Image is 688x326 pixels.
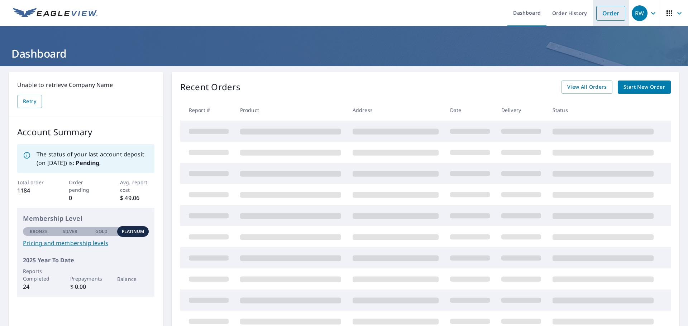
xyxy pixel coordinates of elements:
[180,81,240,94] p: Recent Orders
[120,179,154,194] p: Avg. report cost
[37,150,149,167] p: The status of your last account deposit (on [DATE]) is: .
[30,228,48,235] p: Bronze
[596,6,625,21] a: Order
[17,95,42,108] button: Retry
[180,99,234,121] th: Report #
[618,81,671,94] a: Start New Order
[623,83,665,92] span: Start New Order
[13,8,97,19] img: EV Logo
[117,275,149,283] p: Balance
[23,267,54,282] p: Reports Completed
[76,159,99,167] b: Pending
[567,83,607,92] span: View All Orders
[70,282,102,291] p: $ 0.00
[17,186,52,195] p: 1184
[70,275,102,282] p: Prepayments
[23,282,54,291] p: 24
[63,228,78,235] p: Silver
[444,99,496,121] th: Date
[23,256,149,264] p: 2025 Year To Date
[23,239,149,247] a: Pricing and membership levels
[122,228,144,235] p: Platinum
[347,99,444,121] th: Address
[69,179,103,194] p: Order pending
[69,194,103,202] p: 0
[9,46,679,61] h1: Dashboard
[562,81,612,94] a: View All Orders
[234,99,347,121] th: Product
[17,126,154,138] p: Account Summary
[23,97,36,106] span: Retry
[17,179,52,186] p: Total order
[496,99,547,121] th: Delivery
[95,228,107,235] p: Gold
[23,214,149,223] p: Membership Level
[17,81,154,89] p: Unable to retrieve Company Name
[632,5,648,21] div: RW
[547,99,659,121] th: Status
[120,194,154,202] p: $ 49.06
